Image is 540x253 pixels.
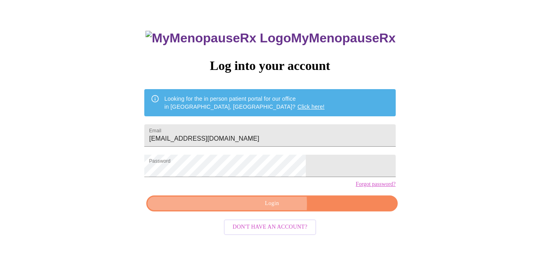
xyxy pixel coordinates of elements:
[155,199,388,209] span: Login
[145,31,396,46] h3: MyMenopauseRx
[233,222,307,232] span: Don't have an account?
[224,219,316,235] button: Don't have an account?
[222,223,318,230] a: Don't have an account?
[146,195,397,212] button: Login
[144,58,395,73] h3: Log into your account
[164,92,325,114] div: Looking for the in person patient portal for our office in [GEOGRAPHIC_DATA], [GEOGRAPHIC_DATA]?
[356,181,396,187] a: Forgot password?
[145,31,291,46] img: MyMenopauseRx Logo
[297,104,325,110] a: Click here!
